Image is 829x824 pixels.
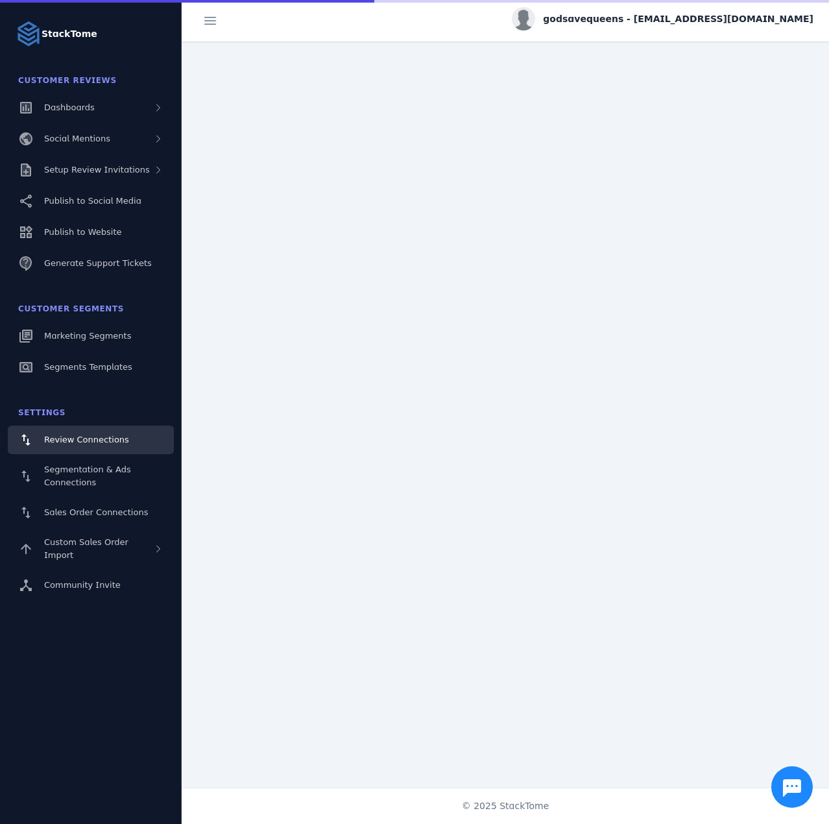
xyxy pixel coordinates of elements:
span: Social Mentions [44,134,110,143]
a: Segmentation & Ads Connections [8,457,174,496]
span: Setup Review Invitations [44,165,150,175]
a: Sales Order Connections [8,498,174,527]
a: Generate Support Tickets [8,249,174,278]
span: Review Connections [44,435,129,444]
a: Segments Templates [8,353,174,382]
span: Dashboards [44,103,95,112]
span: Publish to Website [44,227,121,237]
a: Publish to Website [8,218,174,247]
span: godsavequeens - [EMAIL_ADDRESS][DOMAIN_NAME] [543,12,813,26]
span: Sales Order Connections [44,507,148,517]
span: Settings [18,408,66,417]
span: Publish to Social Media [44,196,141,206]
span: Segmentation & Ads Connections [44,465,131,487]
strong: StackTome [42,27,97,41]
a: Publish to Social Media [8,187,174,215]
button: godsavequeens - [EMAIL_ADDRESS][DOMAIN_NAME] [512,7,813,30]
img: Logo image [16,21,42,47]
a: Review Connections [8,426,174,454]
img: profile.jpg [512,7,535,30]
span: © 2025 StackTome [462,799,549,813]
span: Generate Support Tickets [44,258,152,268]
span: Segments Templates [44,362,132,372]
span: Customer Reviews [18,76,117,85]
span: Customer Segments [18,304,124,313]
span: Community Invite [44,580,121,590]
a: Marketing Segments [8,322,174,350]
span: Custom Sales Order Import [44,537,128,560]
a: Community Invite [8,571,174,600]
span: Marketing Segments [44,331,131,341]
